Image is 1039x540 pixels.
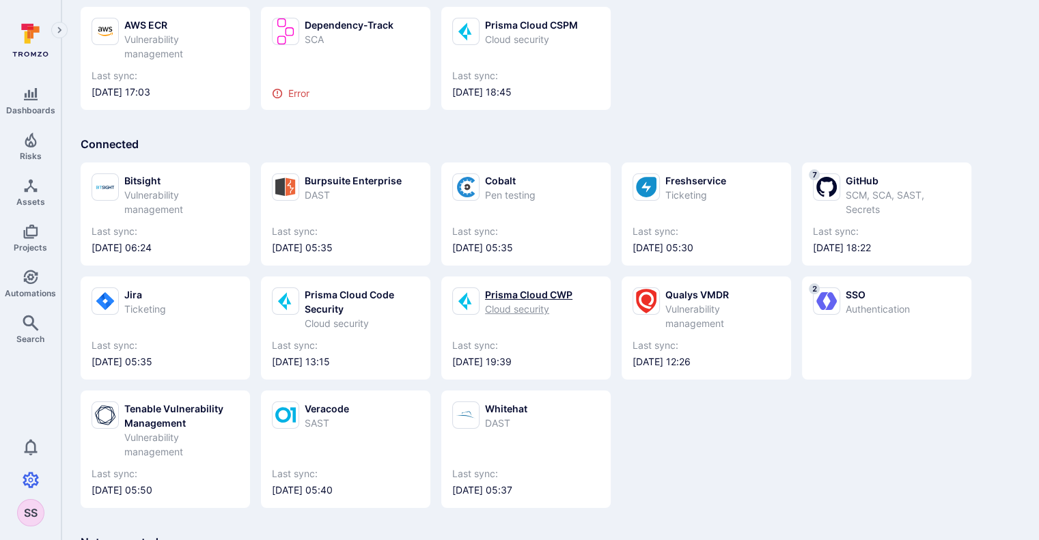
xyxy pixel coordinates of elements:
a: AWS ECRVulnerability managementLast sync:[DATE] 17:03 [92,18,239,99]
div: GitHub [846,173,960,188]
span: Assets [16,197,45,207]
div: Error [272,88,419,99]
div: Ticketing [665,188,726,202]
span: Projects [14,242,47,253]
div: DAST [485,416,527,430]
span: [DATE] 18:45 [452,85,600,99]
span: Last sync: [272,339,419,352]
a: 7GitHubSCM, SCA, SAST, SecretsLast sync:[DATE] 18:22 [813,173,960,255]
div: Prisma Cloud CSPM [485,18,578,32]
i: Expand navigation menu [55,25,64,36]
div: Freshservice [665,173,726,188]
div: Tenable Vulnerability Management [124,401,239,430]
span: Last sync: [92,467,239,481]
div: Ticketing [124,302,166,316]
div: Veracode [305,401,349,416]
a: WhitehatDASTLast sync:[DATE] 05:37 [452,401,600,497]
div: Sooraj Sudevan [17,499,44,526]
a: Burpsuite EnterpriseDASTLast sync:[DATE] 05:35 [272,173,419,255]
div: Vulnerability management [124,188,239,216]
div: DAST [305,188,402,202]
a: Tenable Vulnerability ManagementVulnerability managementLast sync:[DATE] 05:50 [92,401,239,497]
div: SCA [305,32,393,46]
span: Search [16,334,44,344]
span: Last sync: [452,339,600,352]
span: Dashboards [6,105,55,115]
div: Vulnerability management [665,302,780,330]
span: Last sync: [633,225,780,238]
span: [DATE] 05:37 [452,483,600,497]
a: Prisma Cloud CWPCloud securityLast sync:[DATE] 19:39 [452,287,600,369]
span: 7 [809,169,820,180]
span: Last sync: [92,225,239,238]
div: SSO [846,287,910,302]
a: Prisma Cloud CSPMCloud securityLast sync:[DATE] 18:45 [452,18,600,99]
a: Dependency-TrackSCAError [272,18,419,99]
a: Prisma Cloud Code SecurityCloud securityLast sync:[DATE] 13:15 [272,287,419,369]
span: Automations [5,288,56,298]
div: SAST [305,416,349,430]
div: AWS ECR [124,18,239,32]
span: Last sync: [813,225,960,238]
span: [DATE] 17:03 [92,85,239,99]
span: Last sync: [452,467,600,481]
span: [DATE] 05:35 [272,241,419,255]
div: Qualys VMDR [665,287,780,302]
a: BitsightVulnerability managementLast sync:[DATE] 06:24 [92,173,239,255]
span: [DATE] 12:26 [633,355,780,369]
div: Prisma Cloud CWP [485,287,572,302]
a: CobaltPen testingLast sync:[DATE] 05:35 [452,173,600,255]
button: Expand navigation menu [51,22,68,38]
span: 2 [809,283,820,294]
span: [DATE] 19:39 [452,355,600,369]
span: Last sync: [92,69,239,83]
div: Cloud security [305,316,419,330]
span: [DATE] 05:40 [272,483,419,497]
div: Cobalt [485,173,536,188]
span: [DATE] 05:35 [92,355,239,369]
span: Risks [20,151,42,161]
span: [DATE] 13:15 [272,355,419,369]
a: FreshserviceTicketingLast sync:[DATE] 05:30 [633,173,780,255]
div: Authentication [846,302,910,316]
div: Cloud security [485,32,578,46]
span: Last sync: [272,467,419,481]
div: Jira [124,287,166,302]
a: Qualys VMDRVulnerability managementLast sync:[DATE] 12:26 [633,287,780,369]
div: Whitehat [485,401,527,416]
span: Last sync: [633,339,780,352]
div: Bitsight [124,173,239,188]
span: [DATE] 18:22 [813,241,960,255]
div: Prisma Cloud Code Security [305,287,419,316]
div: Dependency-Track [305,18,393,32]
span: Last sync: [452,225,600,238]
button: SS [17,499,44,526]
span: Last sync: [452,69,600,83]
div: SCM, SCA, SAST, Secrets [846,188,960,216]
div: Cloud security [485,302,572,316]
div: Burpsuite Enterprise [305,173,402,188]
div: Vulnerability management [124,32,239,61]
div: Vulnerability management [124,430,239,459]
span: Last sync: [272,225,419,238]
span: Last sync: [92,339,239,352]
span: Connected [81,137,139,151]
a: VeracodeSASTLast sync:[DATE] 05:40 [272,401,419,497]
div: Pen testing [485,188,536,202]
span: [DATE] 05:30 [633,241,780,255]
span: [DATE] 06:24 [92,241,239,255]
span: [DATE] 05:35 [452,241,600,255]
a: 2SSOAuthentication [813,287,960,369]
a: JiraTicketingLast sync:[DATE] 05:35 [92,287,239,369]
span: [DATE] 05:50 [92,483,239,497]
